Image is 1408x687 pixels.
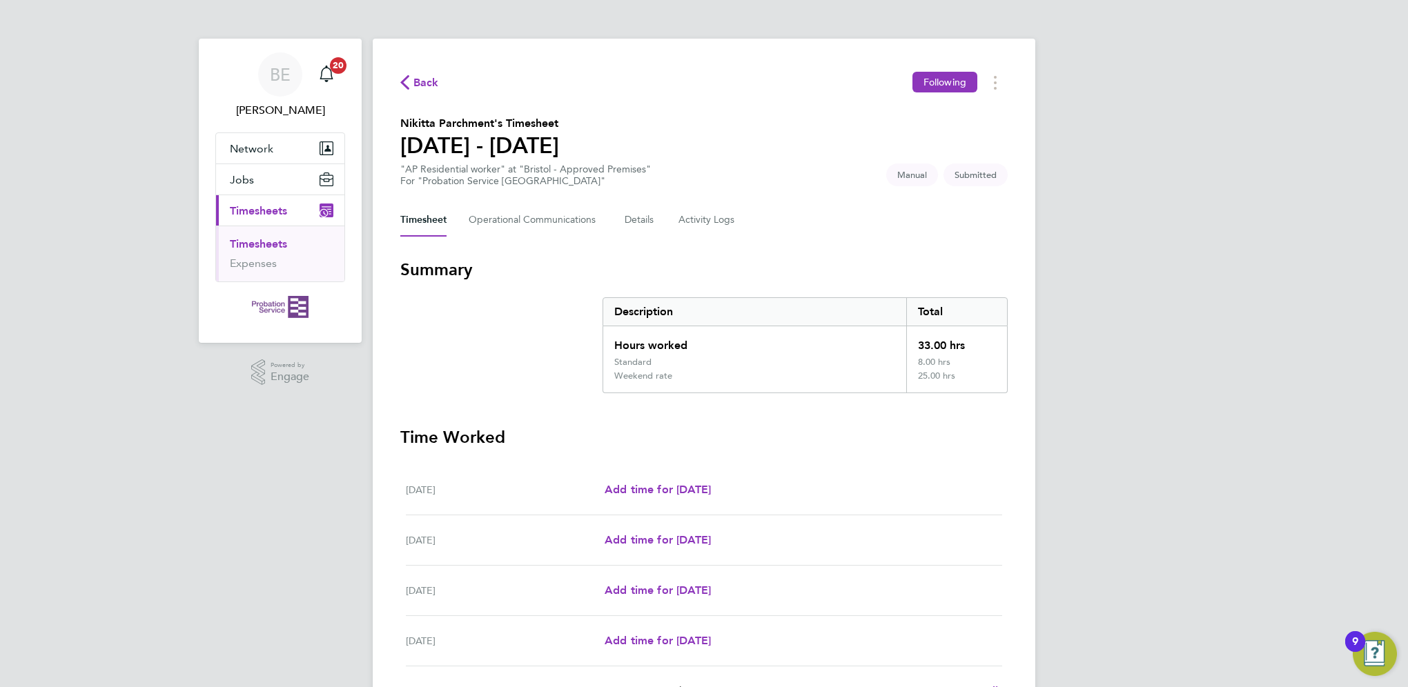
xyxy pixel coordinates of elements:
div: 9 [1352,641,1358,659]
a: Add time for [DATE] [605,532,711,548]
span: Timesheets [230,204,287,217]
span: Add time for [DATE] [605,634,711,647]
span: Powered by [271,359,309,371]
span: Add time for [DATE] [605,533,711,546]
button: Jobs [216,164,344,195]
nav: Main navigation [199,39,362,343]
h3: Summary [400,259,1008,281]
div: Timesheets [216,226,344,281]
a: Add time for [DATE] [605,481,711,498]
button: Open Resource Center, 9 new notifications [1353,632,1397,676]
div: Description [603,298,906,326]
span: 20 [330,57,346,74]
a: Add time for [DATE] [605,582,711,599]
button: Operational Communications [469,203,603,237]
div: For "Probation Service [GEOGRAPHIC_DATA]" [400,175,651,187]
img: probationservice-logo-retina.png [252,296,308,318]
button: Network [216,133,344,163]
span: Back [413,74,439,91]
div: Total [906,298,1007,326]
div: 8.00 hrs [906,357,1007,370]
span: This timesheet was manually created. [886,163,938,186]
a: Expenses [230,257,277,270]
span: Add time for [DATE] [605,584,711,597]
div: Standard [614,357,652,368]
span: Add time for [DATE] [605,483,711,496]
span: Engage [271,371,309,383]
h3: Time Worked [400,426,1008,448]
span: BE [270,66,291,83]
a: 20 [313,52,340,97]
button: Timesheets Menu [983,72,1008,93]
div: [DATE] [406,633,605,649]
button: Details [625,203,656,237]
div: 33.00 hrs [906,326,1007,357]
span: Ben Edwards [215,102,345,119]
a: Go to home page [215,296,345,318]
span: Jobs [230,173,254,186]
h1: [DATE] - [DATE] [400,132,559,159]
span: Network [230,142,273,155]
button: Following [912,72,977,92]
div: [DATE] [406,582,605,599]
div: [DATE] [406,532,605,548]
button: Activity Logs [678,203,736,237]
a: Add time for [DATE] [605,633,711,649]
div: Weekend rate [614,370,672,381]
span: This timesheet is Submitted. [943,163,1008,186]
h2: Nikitta Parchment's Timesheet [400,115,559,132]
div: 25.00 hrs [906,370,1007,392]
div: "AP Residential worker" at "Bristol - Approved Premises" [400,163,651,187]
button: Back [400,74,439,91]
a: Timesheets [230,237,287,250]
button: Timesheets [216,195,344,226]
div: Hours worked [603,326,906,357]
a: BE[PERSON_NAME] [215,52,345,119]
div: Summary [603,297,1008,393]
div: [DATE] [406,481,605,498]
a: Powered byEngage [251,359,310,386]
span: Following [923,76,966,88]
button: Timesheet [400,203,447,237]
